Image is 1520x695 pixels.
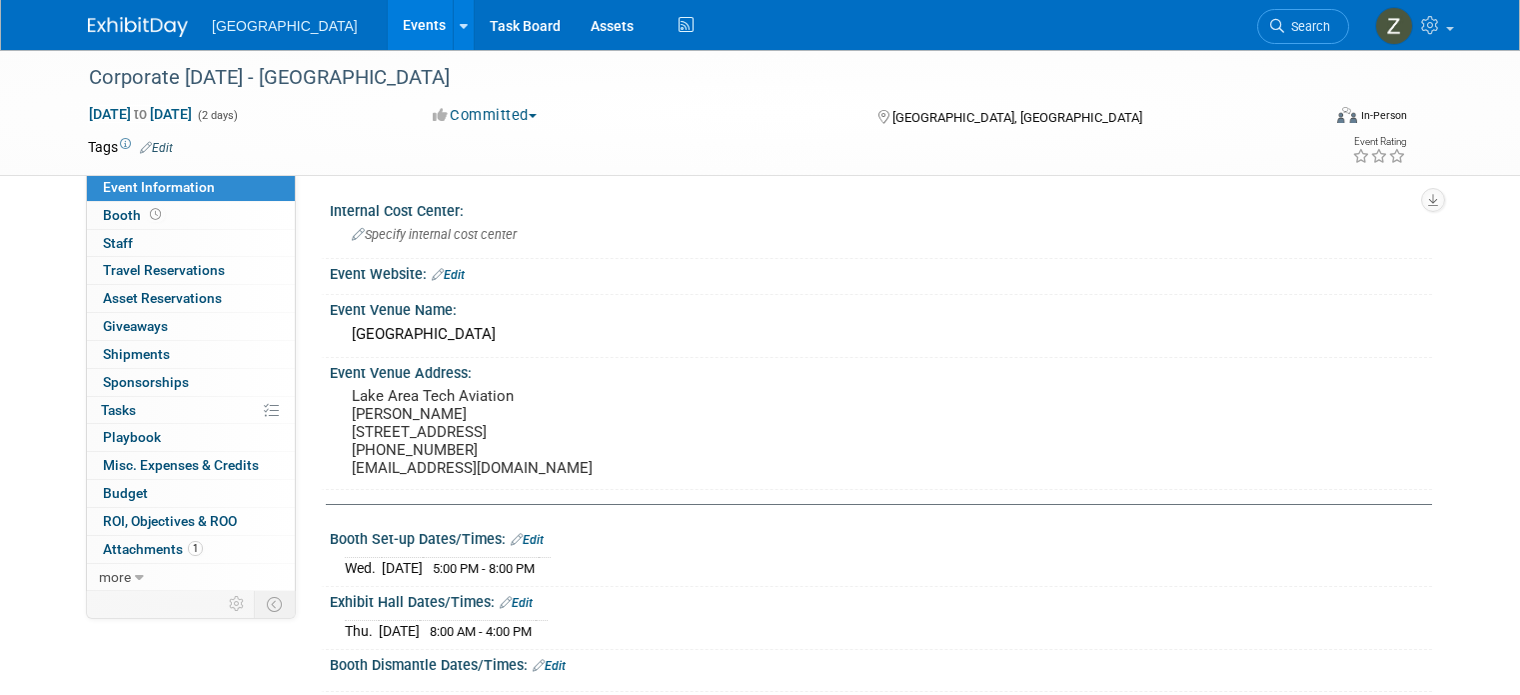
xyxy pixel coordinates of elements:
[330,524,1432,550] div: Booth Set-up Dates/Times:
[500,596,533,610] a: Edit
[87,480,295,507] a: Budget
[87,564,295,591] a: more
[103,346,170,362] span: Shipments
[103,374,189,390] span: Sponsorships
[87,341,295,368] a: Shipments
[88,137,173,157] td: Tags
[87,285,295,312] a: Asset Reservations
[87,257,295,284] a: Travel Reservations
[1375,7,1413,45] img: Zoe Graham
[140,141,173,155] a: Edit
[379,621,420,642] td: [DATE]
[103,541,203,557] span: Attachments
[87,230,295,257] a: Staff
[103,179,215,195] span: Event Information
[352,227,517,242] span: Specify internal cost center
[1257,9,1349,44] a: Search
[220,591,255,617] td: Personalize Event Tab Strip
[103,290,222,306] span: Asset Reservations
[330,650,1432,676] div: Booth Dismantle Dates/Times:
[103,485,148,501] span: Budget
[103,207,165,223] span: Booth
[1352,137,1406,147] div: Event Rating
[345,621,379,642] td: Thu.
[533,659,566,673] a: Edit
[196,109,238,122] span: (2 days)
[103,235,133,251] span: Staff
[345,558,382,579] td: Wed.
[330,196,1432,221] div: Internal Cost Center:
[345,319,1417,350] div: [GEOGRAPHIC_DATA]
[103,513,237,529] span: ROI, Objectives & ROO
[212,18,358,34] span: [GEOGRAPHIC_DATA]
[1284,19,1330,34] span: Search
[146,207,165,222] span: Booth not reserved yet
[430,624,532,639] span: 8:00 AM - 4:00 PM
[88,17,188,37] img: ExhibitDay
[255,591,296,617] td: Toggle Event Tabs
[433,561,535,576] span: 5:00 PM - 8:00 PM
[892,110,1142,125] span: [GEOGRAPHIC_DATA], [GEOGRAPHIC_DATA]
[103,429,161,445] span: Playbook
[101,402,136,418] span: Tasks
[87,202,295,229] a: Booth
[382,558,423,579] td: [DATE]
[330,358,1432,383] div: Event Venue Address:
[1360,108,1407,123] div: In-Person
[87,424,295,451] a: Playbook
[87,369,295,396] a: Sponsorships
[432,268,465,282] a: Edit
[87,174,295,201] a: Event Information
[131,106,150,122] span: to
[87,397,295,424] a: Tasks
[103,318,168,334] span: Giveaways
[87,452,295,479] a: Misc. Expenses & Credits
[330,587,1432,613] div: Exhibit Hall Dates/Times:
[330,295,1432,320] div: Event Venue Name:
[330,259,1432,285] div: Event Website:
[352,387,767,477] pre: Lake Area Tech Aviation [PERSON_NAME] [STREET_ADDRESS] [PHONE_NUMBER] [EMAIL_ADDRESS][DOMAIN_NAME]
[103,262,225,278] span: Travel Reservations
[1212,104,1407,134] div: Event Format
[82,60,1295,96] div: Corporate [DATE] - [GEOGRAPHIC_DATA]
[1337,107,1357,123] img: Format-Inperson.png
[87,508,295,535] a: ROI, Objectives & ROO
[99,569,131,585] span: more
[87,536,295,563] a: Attachments1
[511,533,544,547] a: Edit
[426,105,545,126] button: Committed
[88,105,193,123] span: [DATE] [DATE]
[188,541,203,556] span: 1
[103,457,259,473] span: Misc. Expenses & Credits
[87,313,295,340] a: Giveaways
